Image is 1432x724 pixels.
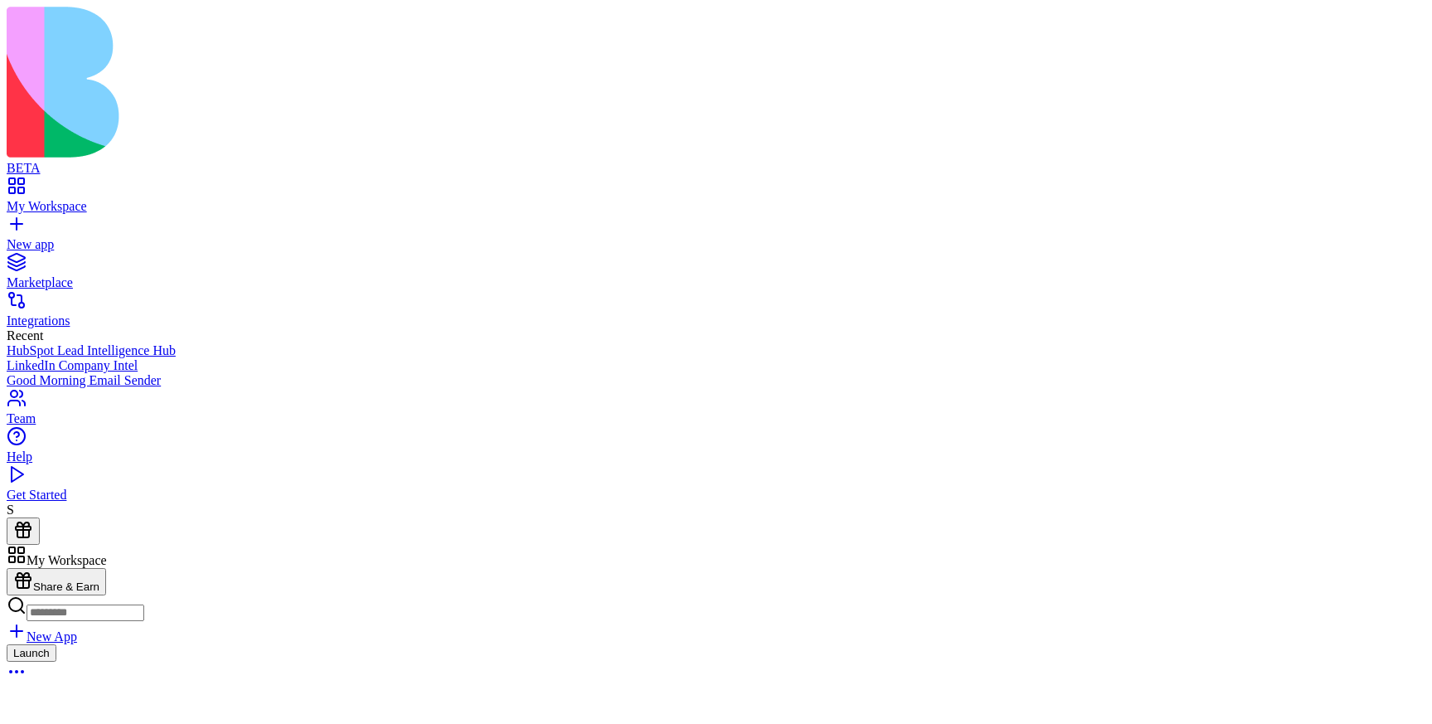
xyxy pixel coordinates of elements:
span: My Workspace [27,553,107,567]
a: New App [7,629,77,644]
div: Integrations [7,313,1425,328]
button: Launch [7,644,56,662]
a: Help [7,435,1425,464]
div: Help [7,449,1425,464]
a: New app [7,222,1425,252]
div: New app [7,237,1425,252]
button: Share & Earn [7,568,106,595]
span: Share & Earn [33,581,99,593]
a: Integrations [7,299,1425,328]
a: Good Morning Email Sender [7,373,1425,388]
a: Marketplace [7,260,1425,290]
div: Marketplace [7,275,1425,290]
div: Team [7,411,1425,426]
a: My Workspace [7,184,1425,214]
span: Recent [7,328,43,343]
img: logo [7,7,673,158]
a: BETA [7,146,1425,176]
div: BETA [7,161,1425,176]
div: My Workspace [7,199,1425,214]
a: Team [7,396,1425,426]
a: LinkedIn Company Intel [7,358,1425,373]
div: Get Started [7,488,1425,503]
span: S [7,503,14,517]
a: HubSpot Lead Intelligence Hub [7,343,1425,358]
a: Get Started [7,473,1425,503]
